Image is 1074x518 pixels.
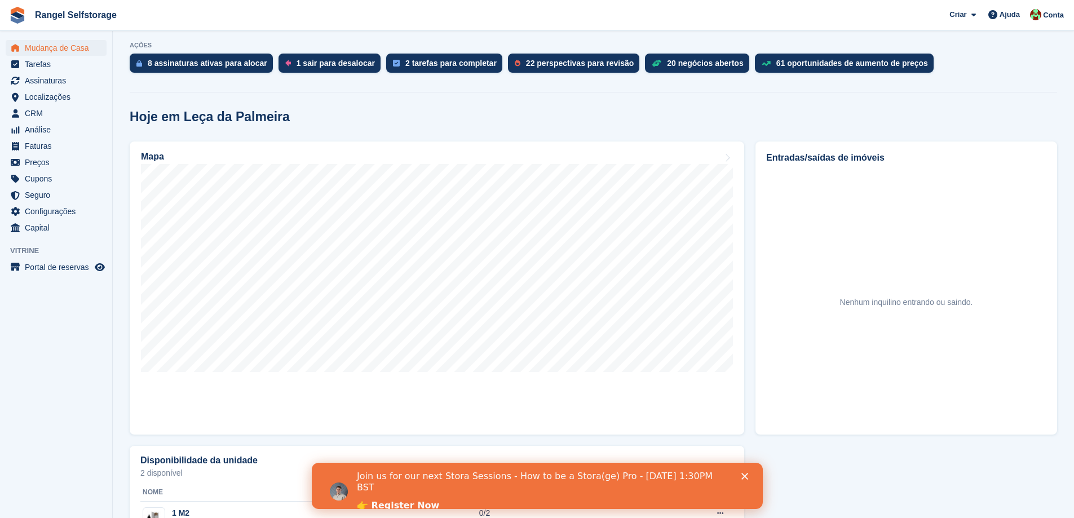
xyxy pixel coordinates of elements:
[1030,9,1041,20] img: Fernando Ferreira
[25,122,92,138] span: Análise
[25,171,92,187] span: Cupons
[140,455,258,466] h2: Disponibilidade da unidade
[297,59,375,68] div: 1 sair para desalocar
[949,9,966,20] span: Criar
[515,60,520,67] img: prospect-51fa495bee0391a8d652442698ab0144808aea92771e9ea1ae160a38d050c398.svg
[279,54,386,78] a: 1 sair para desalocar
[6,171,107,187] a: menu
[136,60,142,67] img: active_subscription_to_allocate_icon-d502201f5373d7db506a760aba3b589e785aa758c864c3986d89f69b8ff3...
[6,40,107,56] a: menu
[25,40,92,56] span: Mudança de Casa
[755,54,939,78] a: 61 oportunidades de aumento de preços
[6,154,107,170] a: menu
[667,59,743,68] div: 20 negócios abertos
[6,187,107,203] a: menu
[25,105,92,121] span: CRM
[312,463,763,509] iframe: Intercom live chat barra de notificação
[130,54,279,78] a: 8 assinaturas ativas para alocar
[285,60,291,67] img: move_outs_to_deallocate_icon-f764333ba52eb49d3ac5e1228854f67142a1ed5810a6f6cc68b1a99e826820c5.svg
[140,484,479,502] th: Nome
[430,10,441,17] div: Fechar
[25,138,92,154] span: Faturas
[508,54,645,78] a: 22 perspectivas para revisão
[25,89,92,105] span: Localizações
[6,220,107,236] a: menu
[130,109,290,125] h2: Hoje em Leça da Palmeira
[1043,10,1064,21] span: Conta
[6,105,107,121] a: menu
[776,59,928,68] div: 61 oportunidades de aumento de preços
[25,154,92,170] span: Preços
[6,56,107,72] a: menu
[6,122,107,138] a: menu
[25,259,92,275] span: Portal de reservas
[762,61,771,66] img: price_increase_opportunities-93ffe204e8149a01c8c9dc8f82e8f89637d9d84a8eef4429ea346261dce0b2c0.svg
[652,59,661,67] img: deal-1b604bf984904fb50ccaf53a9ad4b4a5d6e5aea283cecdc64d6e3604feb123c2.svg
[1000,9,1020,20] span: Ajuda
[9,7,26,24] img: stora-icon-8386f47178a22dfd0bd8f6a31ec36ba5ce8667c1dd55bd0f319d3a0aa187defe.svg
[25,73,92,88] span: Assinaturas
[6,89,107,105] a: menu
[25,203,92,219] span: Configurações
[6,138,107,154] a: menu
[130,42,1057,49] p: AÇÕES
[6,203,107,219] a: menu
[25,56,92,72] span: Tarefas
[386,54,508,78] a: 2 tarefas para completar
[30,6,121,24] a: Rangel Selfstorage
[405,59,497,68] div: 2 tarefas para completar
[93,260,107,274] a: Loja de pré-visualização
[766,151,1046,165] h2: Entradas/saídas de imóveis
[393,60,400,67] img: task-75834270c22a3079a89374b754ae025e5fb1db73e45f91037f5363f120a921f8.svg
[840,296,973,308] div: Nenhum inquilino entrando ou saindo.
[148,59,267,68] div: 8 assinaturas ativas para alocar
[45,37,127,50] a: 👉 Register Now
[6,259,107,275] a: menu
[645,54,754,78] a: 20 negócios abertos
[526,59,634,68] div: 22 perspectivas para revisão
[6,73,107,88] a: menu
[10,245,112,256] span: Vitrine
[140,469,733,477] p: 2 disponível
[25,187,92,203] span: Seguro
[130,141,744,435] a: Mapa
[141,152,164,162] h2: Mapa
[25,220,92,236] span: Capital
